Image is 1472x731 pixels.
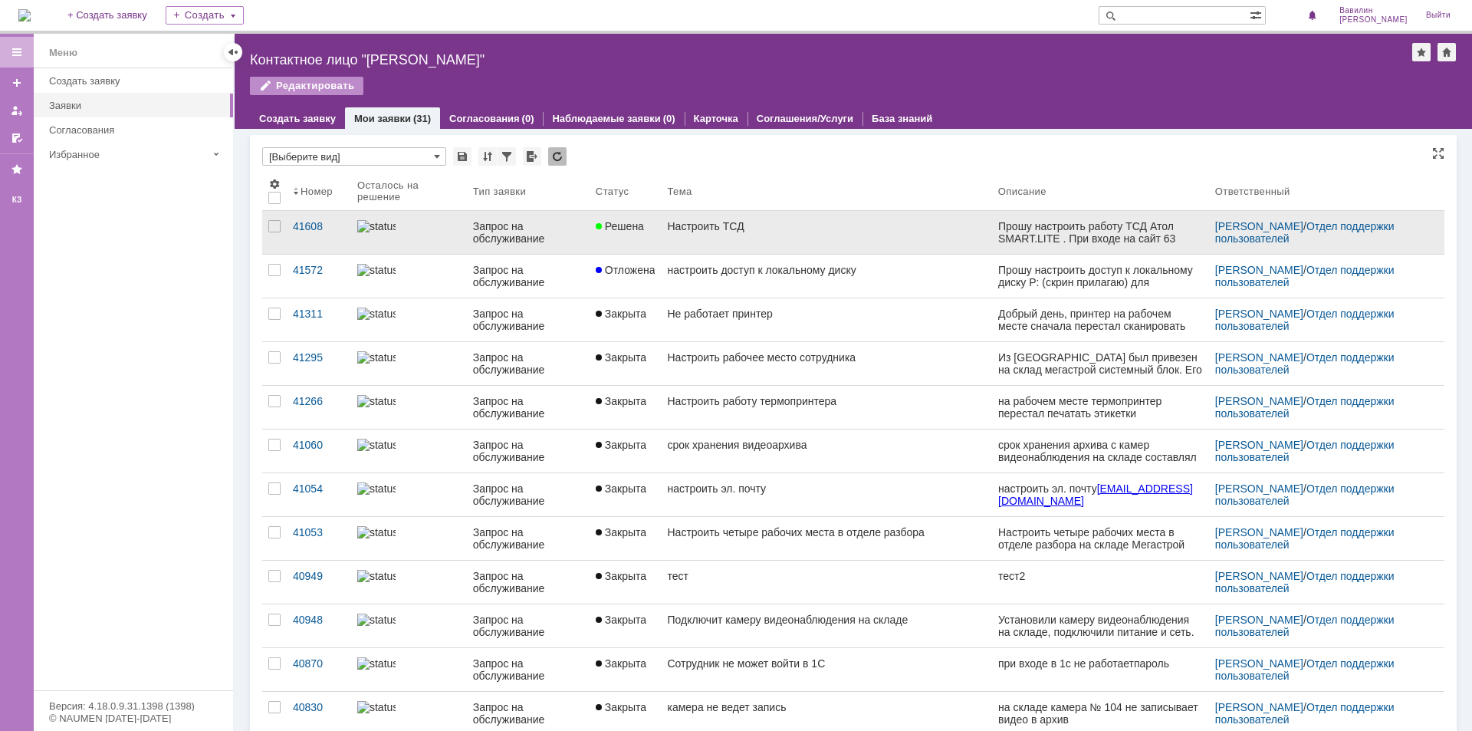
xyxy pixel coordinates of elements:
[661,386,991,429] a: Настроить работу термопринтера
[5,71,29,95] a: Создать заявку
[667,526,985,538] div: Настроить четыре рабочих места в отделе разбора
[357,264,396,276] img: statusbar-60 (1).png
[667,439,985,451] div: срок хранения видеоархива
[596,657,646,670] span: Закрыта
[498,147,516,166] div: Фильтрация...
[667,570,985,582] div: тест
[473,614,583,638] div: Запрос на обслуживание
[351,561,467,604] a: statusbar-0 (1).png
[1215,526,1303,538] a: [PERSON_NAME]
[357,526,396,538] img: statusbar-100 (1).png
[259,113,336,124] a: Создать заявку
[351,255,467,298] a: statusbar-60 (1).png
[1215,701,1398,726] a: Отдел поддержки пользователей
[357,657,396,670] img: statusbar-100 (1).png
[552,113,660,124] a: Наблюдаемые заявки
[1215,351,1426,376] div: /
[268,178,281,190] span: Настройки
[661,517,991,560] a: Настроить четыре рабочих места в отделе разбора
[287,386,351,429] a: 41266
[667,351,985,364] div: Настроить рабочее место сотрудника
[293,482,345,495] div: 41054
[5,98,29,123] a: Мои заявки
[354,113,411,124] a: Мои заявки
[1215,308,1426,332] div: /
[661,604,991,647] a: Подключит камеру видеонаблюдения на складе
[1215,308,1303,320] a: [PERSON_NAME]
[467,342,590,385] a: Запрос на обслуживание
[1215,526,1426,551] div: /
[1215,186,1290,197] div: Ответственный
[667,395,985,407] div: Настроить работу термопринтера
[49,100,224,111] div: Заявки
[301,186,333,197] div: Номер
[357,395,396,407] img: statusbar-40 (1).png
[5,194,29,206] div: КЗ
[287,517,351,560] a: 41053
[590,172,662,211] th: Статус
[166,6,244,25] div: Создать
[293,439,345,451] div: 41060
[293,308,345,320] div: 41311
[1215,482,1303,495] a: [PERSON_NAME]
[453,147,472,166] div: Сохранить вид
[667,614,985,626] div: Подключит камеру видеонаблюдения на складе
[1215,657,1398,682] a: Отдел поддержки пользователей
[667,308,985,320] div: Не работает принтер
[661,211,991,254] a: Настроить ТСД
[596,395,646,407] span: Закрыта
[351,517,467,560] a: statusbar-100 (1).png
[1215,395,1303,407] a: [PERSON_NAME]
[293,657,345,670] div: 40870
[523,147,541,166] div: Экспорт списка
[590,604,662,647] a: Закрыта
[287,604,351,647] a: 40948
[293,351,345,364] div: 41295
[596,614,646,626] span: Закрыта
[43,69,230,93] a: Создать заявку
[293,264,345,276] div: 41572
[667,186,692,197] div: Тема
[694,113,738,124] a: Карточка
[596,701,646,713] span: Закрыта
[1215,614,1303,626] a: [PERSON_NAME]
[1339,6,1408,15] span: Вавилин
[590,473,662,516] a: Закрыта
[1215,395,1426,420] div: /
[293,395,345,407] div: 41266
[467,211,590,254] a: Запрос на обслуживание
[667,264,985,276] div: настроить доступ к локальному диску
[250,52,1412,68] div: Контактное лицо "[PERSON_NAME]"
[49,713,218,723] div: © NAUMEN [DATE]-[DATE]
[49,701,218,711] div: Версия: 4.18.0.9.31.1398 (1398)
[293,614,345,626] div: 40948
[413,113,431,124] div: (31)
[287,342,351,385] a: 41295
[663,113,675,124] div: (0)
[667,482,985,495] div: настроить эл. почту
[473,526,583,551] div: Запрос на обслуживание
[351,648,467,691] a: statusbar-100 (1).png
[357,351,396,364] img: statusbar-60 (1).png
[287,211,351,254] a: 41608
[351,604,467,647] a: statusbar-40 (1).png
[49,149,207,160] div: Избранное
[1215,351,1398,376] a: Отдел поддержки пользователей
[590,255,662,298] a: Отложена
[590,298,662,341] a: Закрыта
[522,113,534,124] div: (0)
[357,570,396,582] img: statusbar-0 (1).png
[351,298,467,341] a: statusbar-100 (1).png
[473,264,583,288] div: Запрос на обслуживание
[1215,482,1426,507] div: /
[467,648,590,691] a: Запрос на обслуживание
[1215,570,1303,582] a: [PERSON_NAME]
[548,147,567,166] div: Обновлять список
[287,648,351,691] a: 40870
[293,701,345,713] div: 40830
[293,570,345,582] div: 40949
[473,482,583,507] div: Запрос на обслуживание
[351,172,467,211] th: Осталось на решение
[351,430,467,473] a: statusbar-100 (1).png
[357,701,396,713] img: statusbar-0 (1).png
